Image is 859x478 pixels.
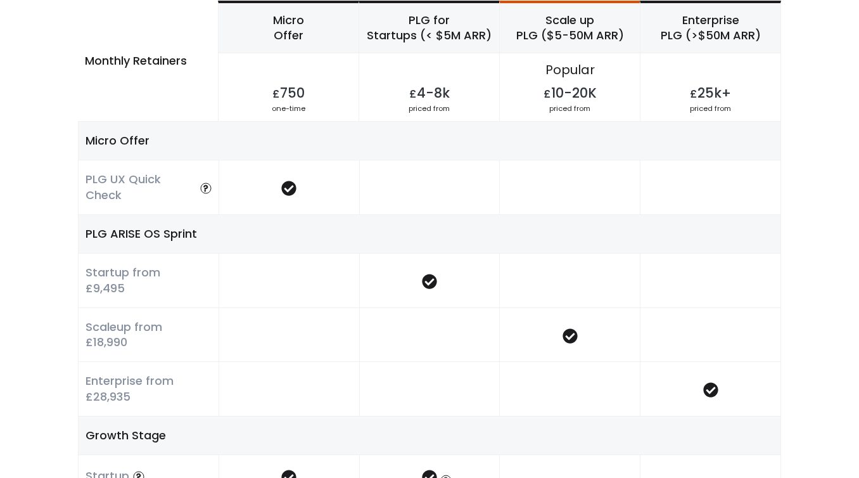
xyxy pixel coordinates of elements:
span: £ [544,86,551,101]
h6: Scale up PLG ($5-50M ARR) [500,3,640,53]
h4: 25k+ [640,79,780,100]
h5: Micro Offer [86,133,773,148]
h6: Startup from £9,495 [86,265,160,296]
h4: 4-8k [359,79,499,100]
h4: 10-20K [500,79,640,100]
span: £ [272,86,280,101]
h5: Monthly Retainers [85,53,187,68]
h6: Enterprise PLG (>$50M ARR) [640,3,780,53]
h6: Micro Offer [219,3,359,53]
span: priced from [640,100,780,121]
h6: Enterprise from £28,935 [86,373,174,404]
h5: Growth Stage [86,428,773,443]
h6: PLG for Startups (< $5M ARR) [359,3,499,53]
h6: Scaleup from £18,990 [86,320,162,351]
h4: 750 [219,79,359,100]
span: priced from [500,100,640,121]
span: priced from [359,100,499,121]
h6: PLG UX Quick Check [86,172,196,203]
span: £ [690,86,697,101]
span: £ [409,86,417,101]
h5: PLG ARISE OS Sprint [86,226,773,242]
span: Popular [500,53,640,79]
span: one-time [219,100,359,121]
